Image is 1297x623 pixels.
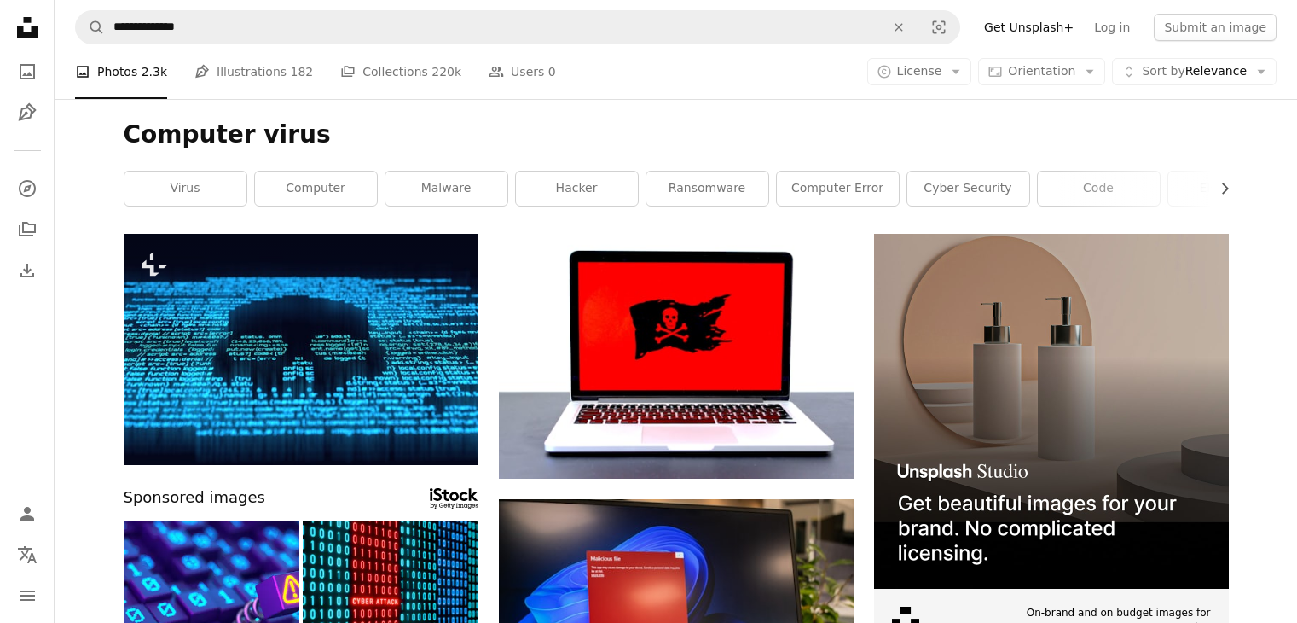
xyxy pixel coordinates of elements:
button: Visual search [918,11,959,44]
img: Malicious computer programming code in the shape of a skull. Online scam, hacking and digital cri... [124,234,478,465]
a: code [1038,172,1160,206]
a: ransomware [646,172,768,206]
span: 0 [548,62,556,81]
img: MacBook Pro turned-on [499,234,854,479]
span: 220k [431,62,461,81]
a: Download History [10,253,44,288]
button: Orientation [978,58,1105,85]
a: Collections [10,213,44,247]
button: Sort byRelevance [1112,58,1277,85]
a: Get Unsplash+ [974,14,1084,41]
a: Collections 220k [340,44,461,99]
span: 182 [291,62,314,81]
img: file-1715714113747-b8b0561c490eimage [874,234,1229,589]
button: Clear [880,11,918,44]
button: Language [10,538,44,572]
form: Find visuals sitewide [75,10,960,44]
span: License [897,64,942,78]
span: Orientation [1008,64,1075,78]
a: Users 0 [489,44,556,99]
h1: Computer virus [124,119,1229,150]
a: Illustrations 182 [194,44,313,99]
a: Explore [10,172,44,206]
button: Search Unsplash [76,11,105,44]
button: Menu [10,579,44,613]
a: virus [124,172,246,206]
a: Malicious computer programming code in the shape of a skull. Online scam, hacking and digital cri... [124,341,478,357]
span: Sponsored images [124,486,265,510]
a: hacker [516,172,638,206]
a: Photos [10,55,44,89]
a: computer [255,172,377,206]
a: MacBook Pro turned-on [499,348,854,364]
span: Sort by [1142,64,1184,78]
a: Log in [1084,14,1140,41]
a: cyber security [907,172,1029,206]
a: malware [385,172,507,206]
span: Relevance [1142,63,1247,80]
a: electronic [1168,172,1290,206]
a: computer error [777,172,899,206]
button: License [867,58,972,85]
a: Log in / Sign up [10,497,44,531]
button: scroll list to the right [1209,172,1229,206]
button: Submit an image [1154,14,1277,41]
a: Illustrations [10,96,44,130]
